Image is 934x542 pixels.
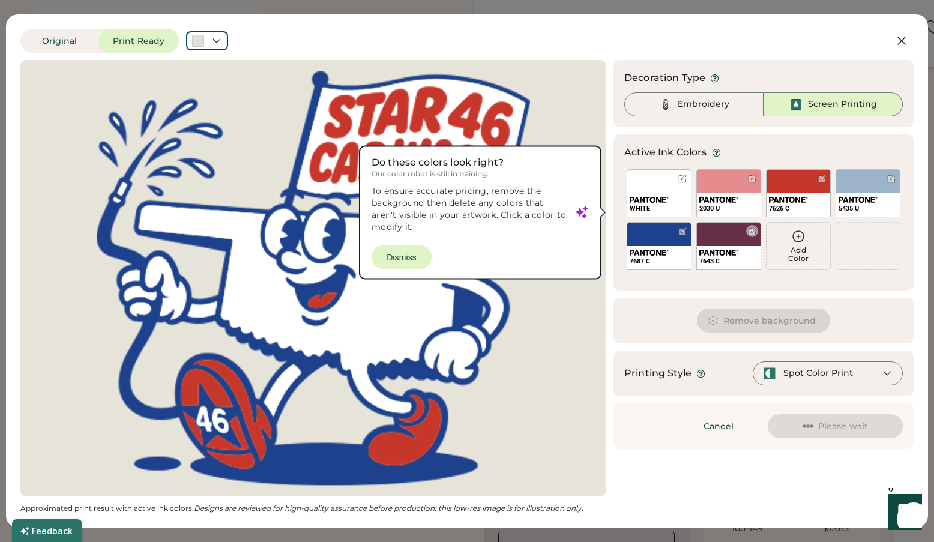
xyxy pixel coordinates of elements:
button: Remove background [697,309,831,333]
button: Cancel [676,414,761,438]
div: Add Color [767,246,830,263]
button: Original [20,29,98,53]
img: Thread%20-%20Unselected.svg [658,97,673,112]
img: 1024px-Pantone_logo.svg.png [699,197,738,203]
div: 7626 C [769,204,828,213]
div: 7643 C [699,257,758,266]
div: Decoration Type [624,71,705,85]
em: Designs are reviewed for high-quality assurance before production; this low-res image is for illu... [194,504,583,513]
div: Screen Printing [808,98,877,110]
div: Embroidery [678,98,729,110]
button: Print Ready [98,29,179,53]
img: 1024px-Pantone_logo.svg.png [630,197,669,203]
div: 5435 U [839,204,897,213]
div: Spot Color Print [783,367,853,379]
img: spot-color-green.svg [763,367,776,380]
img: 1024px-Pantone_logo.svg.png [699,250,738,256]
div: 7687 C [630,257,688,266]
div: Approximated print result with active ink colors. [20,504,606,513]
button: Please wait [768,414,903,438]
div: 2030 U [699,204,758,213]
img: 1024px-Pantone_logo.svg.png [630,250,669,256]
img: 1024px-Pantone_logo.svg.png [769,197,808,203]
div: WHITE [630,204,688,213]
div: Printing Style [624,366,691,381]
img: Ink%20-%20Selected.svg [789,97,803,112]
iframe: Front Chat [877,488,929,540]
img: 1024px-Pantone_logo.svg.png [839,197,878,203]
div: Active Ink Colors [624,145,707,160]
